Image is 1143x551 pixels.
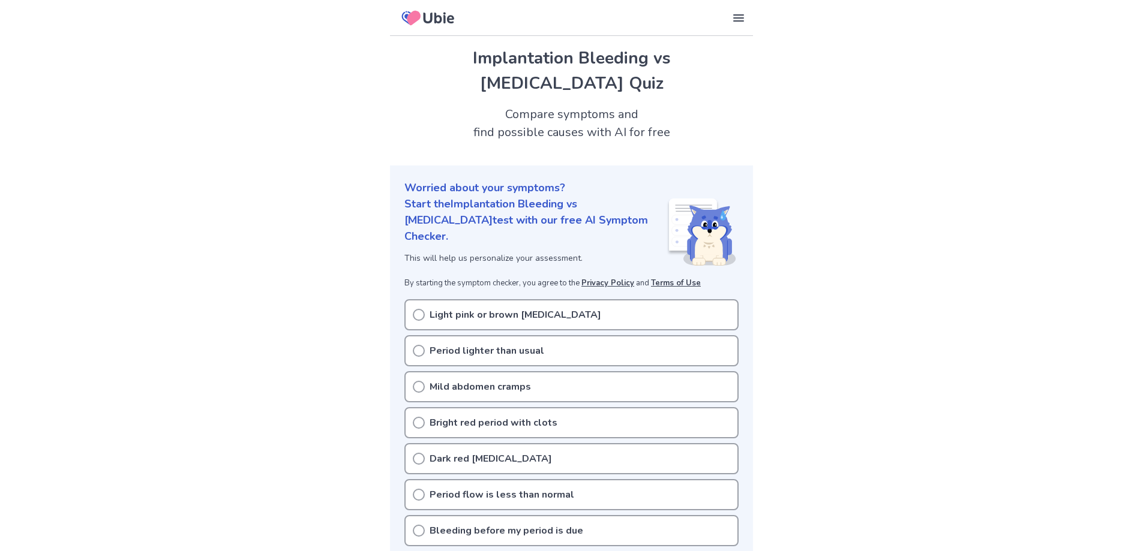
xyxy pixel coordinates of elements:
[404,278,739,290] p: By starting the symptom checker, you agree to the and
[430,344,544,358] p: Period lighter than usual
[667,198,736,266] img: Shiba
[430,415,557,430] p: Bright red period with clots
[404,46,739,96] h1: Implantation Bleeding vs [MEDICAL_DATA] Quiz
[430,451,552,466] p: Dark red [MEDICAL_DATA]
[430,487,574,502] p: Period flow is less than normal
[430,308,601,322] p: Light pink or brown [MEDICAL_DATA]
[404,252,667,264] p: This will help us personalize your assessment.
[430,380,531,394] p: Mild abdomen cramps
[404,180,739,196] p: Worried about your symptoms?
[430,523,583,538] p: Bleeding before my period is due
[651,278,701,288] a: Terms of Use
[390,106,753,141] h2: Compare symptoms and find possible causes with AI for free
[404,196,667,245] p: Start the Implantation Bleeding vs [MEDICAL_DATA] test with our free AI Symptom Checker.
[581,278,634,288] a: Privacy Policy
